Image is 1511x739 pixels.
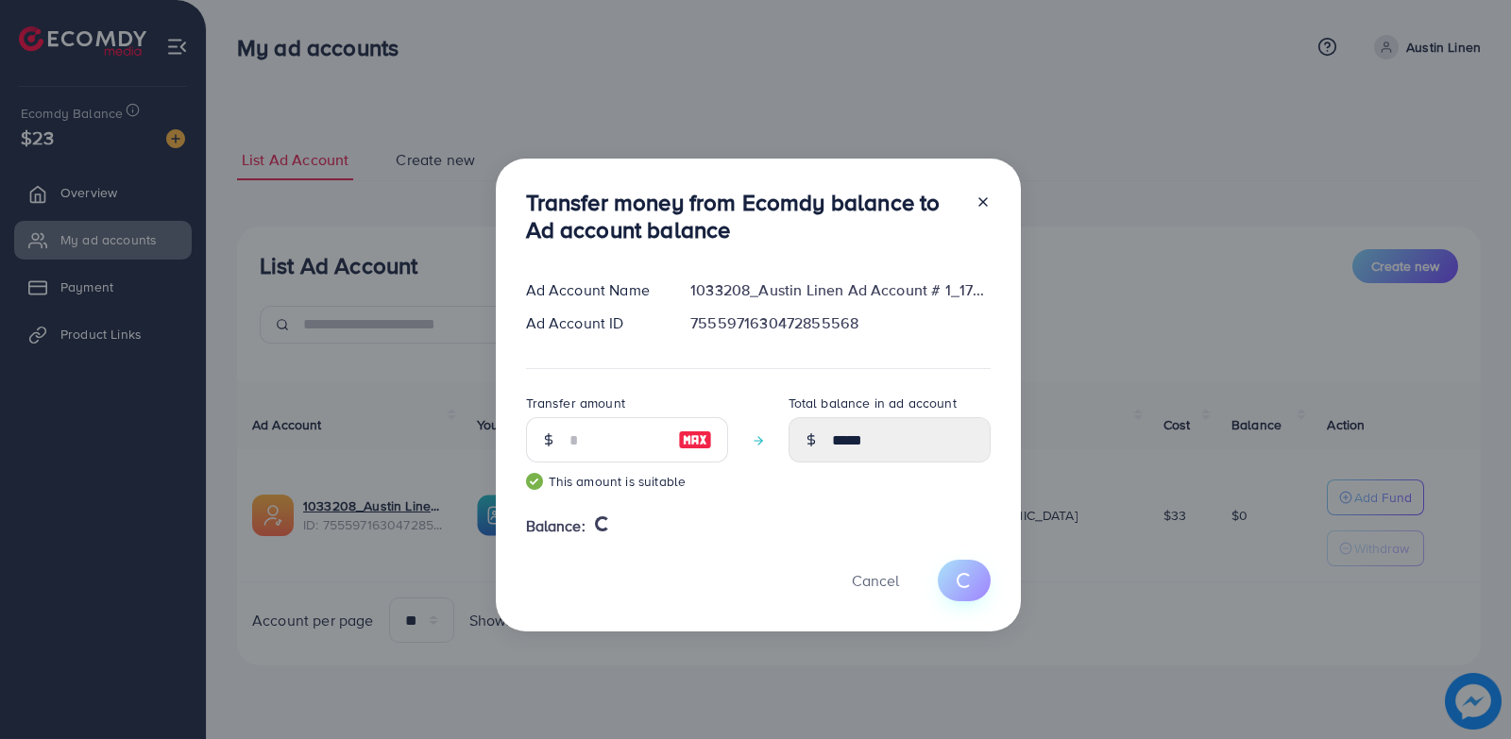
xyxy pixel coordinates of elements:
span: Cancel [852,570,899,591]
small: This amount is suitable [526,472,728,491]
button: Cancel [828,560,923,600]
label: Total balance in ad account [789,394,957,412]
div: Ad Account ID [511,312,676,334]
img: image [678,428,712,451]
h3: Transfer money from Ecomdy balance to Ad account balance [526,189,960,244]
div: 7555971630472855568 [675,312,1005,334]
label: Transfer amount [526,394,625,412]
span: Balance: [526,515,586,537]
div: 1033208_Austin Linen Ad Account # 1_1759261785729 [675,279,1005,301]
div: Ad Account Name [511,279,676,301]
img: guide [526,473,543,490]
